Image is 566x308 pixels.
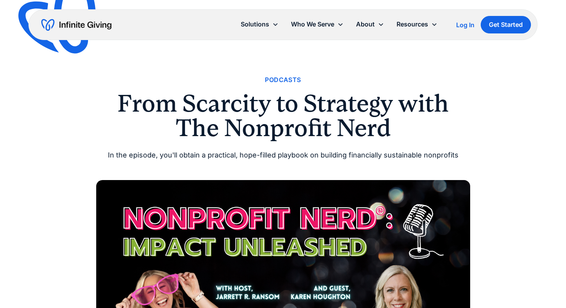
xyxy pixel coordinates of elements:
div: About [350,16,390,33]
h1: From Scarcity to Strategy with The Nonprofit Nerd [96,91,470,140]
a: Podcasts [265,75,301,85]
a: home [41,19,111,31]
div: Who We Serve [291,19,334,30]
a: Get Started [481,16,531,33]
div: Solutions [241,19,269,30]
div: Resources [397,19,428,30]
div: In the episode, you'll obtain a practical, hope-filled playbook on building financially sustainab... [96,149,470,161]
div: Log In [456,22,474,28]
div: Solutions [235,16,285,33]
div: Who We Serve [285,16,350,33]
a: Log In [456,20,474,30]
div: About [356,19,375,30]
div: Resources [390,16,444,33]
